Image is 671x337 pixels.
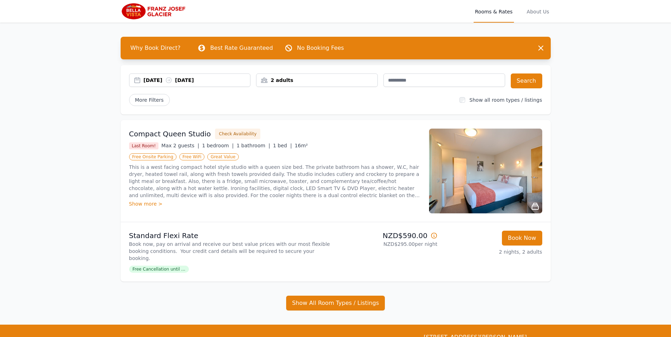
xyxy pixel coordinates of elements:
p: This is a west facing compact hotel style studio with a queen size bed. The private bathroom has ... [129,164,421,199]
div: [DATE] [DATE] [144,77,250,84]
p: NZD$295.00 per night [339,241,438,248]
p: Best Rate Guaranteed [210,44,273,52]
p: Standard Flexi Rate [129,231,333,241]
span: Last Room! [129,142,159,149]
div: Show more > [129,200,421,207]
span: 1 bathroom | [237,143,270,148]
span: More Filters [129,94,170,106]
button: Book Now [502,231,542,246]
button: Check Availability [215,129,260,139]
div: 2 adults [256,77,377,84]
img: Bella Vista Franz Josef Glacier [121,3,189,20]
span: 1 bed | [273,143,292,148]
span: Max 2 guests | [161,143,199,148]
span: Free Onsite Parking [129,153,177,160]
p: Book now, pay on arrival and receive our best value prices with our most flexible booking conditi... [129,241,333,262]
label: Show all room types / listings [469,97,542,103]
p: 2 nights, 2 adults [443,248,542,255]
button: Search [511,73,542,88]
button: Show All Room Types / Listings [286,296,385,311]
span: Free WiFi [179,153,205,160]
p: No Booking Fees [297,44,344,52]
span: Great Value [207,153,238,160]
h3: Compact Queen Studio [129,129,211,139]
span: 16m² [295,143,308,148]
span: Why Book Direct? [125,41,186,55]
span: Free Cancellation until ... [129,266,189,273]
span: 1 bedroom | [202,143,234,148]
p: NZD$590.00 [339,231,438,241]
